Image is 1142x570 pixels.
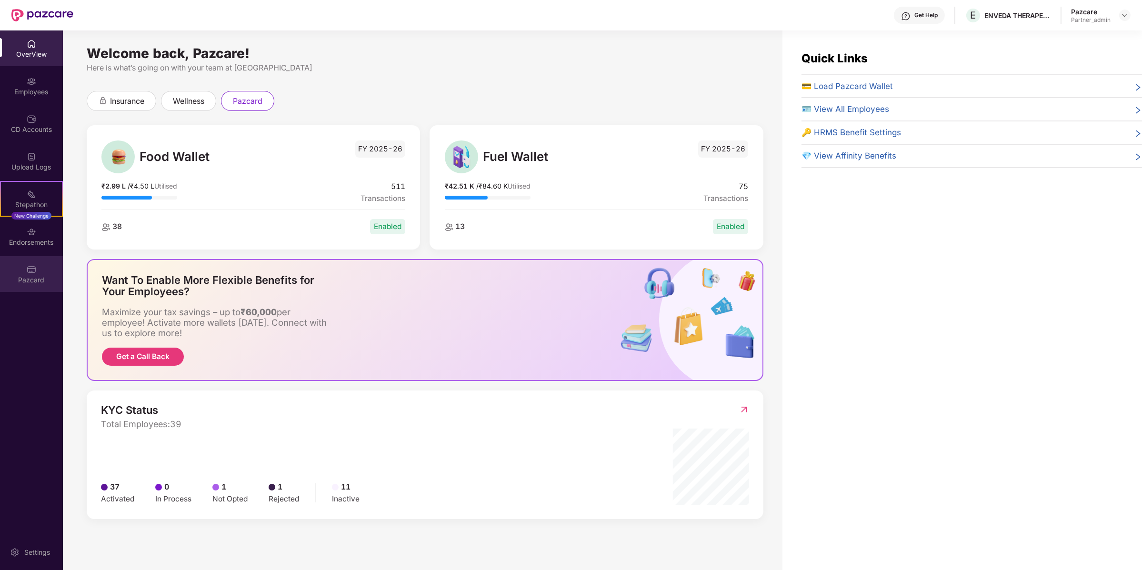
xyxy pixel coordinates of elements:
[1071,7,1111,16] div: Pazcare
[508,182,531,190] span: Utilised
[801,80,893,93] span: 💳 Load Pazcard Wallet
[739,405,749,414] img: RedirectIcon
[27,152,36,161] img: svg+xml;base64,PHN2ZyBpZD0iVXBsb2FkX0xvZ3MiIGRhdGEtbmFtZT0iVXBsb2FkIExvZ3MiIHhtbG5zPSJodHRwOi8vd3...
[110,222,122,231] span: 38
[212,493,248,505] div: Not Opted
[370,219,405,234] div: Enabled
[801,51,868,65] span: Quick Links
[155,493,191,505] div: In Process
[27,227,36,237] img: svg+xml;base64,PHN2ZyBpZD0iRW5kb3JzZW1lbnRzIiB4bWxucz0iaHR0cDovL3d3dy53My5vcmcvMjAwMC9zdmciIHdpZH...
[27,39,36,49] img: svg+xml;base64,PHN2ZyBpZD0iSG9tZSIgeG1sbnM9Imh0dHA6Ly93d3cudzMub3JnLzIwMDAvc3ZnIiB3aWR0aD0iMjAiIG...
[445,223,453,231] img: employeeIcon
[21,548,53,557] div: Settings
[140,147,246,167] span: Food Wallet
[99,96,107,105] div: animation
[128,182,154,190] span: / ₹4.50 L
[102,274,340,297] div: Want To Enable More Flexible Benefits for Your Employees?
[87,50,763,57] div: Welcome back, Pazcare!
[713,219,748,234] div: Enabled
[355,140,405,158] span: FY 2025-26
[1,200,62,210] div: Stepathon
[87,62,763,74] div: Here is what’s going on with your team at [GEOGRAPHIC_DATA]
[341,481,351,493] span: 11
[1121,11,1129,19] img: svg+xml;base64,PHN2ZyBpZD0iRHJvcGRvd24tMzJ4MzIiIHhtbG5zPSJodHRwOi8vd3d3LnczLm9yZy8yMDAwL3N2ZyIgd2...
[27,190,36,199] img: svg+xml;base64,PHN2ZyB4bWxucz0iaHR0cDovL3d3dy53My5vcmcvMjAwMC9zdmciIHdpZHRoPSIyMSIgaGVpZ2h0PSIyMC...
[269,493,299,505] div: Rejected
[102,348,184,366] button: Get a Call Back
[101,182,128,190] span: ₹2.99 L
[11,212,51,220] div: New Challenge
[110,481,120,493] span: 37
[11,9,73,21] img: New Pazcare Logo
[27,77,36,86] img: svg+xml;base64,PHN2ZyBpZD0iRW1wbG95ZWVzIiB4bWxucz0iaHR0cDovL3d3dy53My5vcmcvMjAwMC9zdmciIHdpZHRoPS...
[1134,151,1142,162] span: right
[801,103,889,116] span: 🪪 View All Employees
[173,95,204,107] span: wellness
[703,181,748,192] span: 75
[703,193,748,204] span: Transactions
[107,145,130,169] img: Food Wallet
[101,493,134,505] div: Activated
[102,307,331,338] div: Maximize your tax savings – up to per employee! Activate more wallets [DATE]. Connect with us to ...
[901,11,911,21] img: svg+xml;base64,PHN2ZyBpZD0iSGVscC0zMngzMiIgeG1sbnM9Imh0dHA6Ly93d3cudzMub3JnLzIwMDAvc3ZnIiB3aWR0aD...
[971,10,976,21] span: E
[453,222,465,231] span: 13
[1134,128,1142,139] span: right
[914,11,938,19] div: Get Help
[801,126,901,139] span: 🔑 HRMS Benefit Settings
[1134,82,1142,93] span: right
[101,223,110,231] img: employeeIcon
[445,182,476,190] span: ₹42.51 K
[110,95,144,107] span: insurance
[101,420,181,429] span: Total Employees: 39
[332,493,360,505] div: Inactive
[615,260,762,380] img: benefitsIcon
[483,147,589,167] span: Fuel Wallet
[361,193,405,204] span: Transactions
[450,145,473,169] img: Fuel Wallet
[240,307,277,317] b: ₹60,000
[278,481,282,493] span: 1
[1134,105,1142,116] span: right
[984,11,1051,20] div: ENVEDA THERAPEUTICS INDIA PRIVATE LIMITED
[27,265,36,274] img: svg+xml;base64,PHN2ZyBpZD0iUGF6Y2FyZCIgeG1sbnM9Imh0dHA6Ly93d3cudzMub3JnLzIwMDAvc3ZnIiB3aWR0aD0iMj...
[164,481,169,493] span: 0
[476,182,508,190] span: / ₹84.60 K
[698,140,748,158] span: FY 2025-26
[27,114,36,124] img: svg+xml;base64,PHN2ZyBpZD0iQ0RfQWNjb3VudHMiIGRhdGEtbmFtZT0iQ0QgQWNjb3VudHMiIHhtbG5zPSJodHRwOi8vd3...
[10,548,20,557] img: svg+xml;base64,PHN2ZyBpZD0iU2V0dGluZy0yMHgyMCIgeG1sbnM9Imh0dHA6Ly93d3cudzMub3JnLzIwMDAvc3ZnIiB3aW...
[101,405,181,415] span: KYC Status
[361,181,405,192] span: 511
[221,481,226,493] span: 1
[801,150,896,162] span: 💎 View Affinity Benefits
[233,95,262,107] span: pazcard
[1071,16,1111,24] div: Partner_admin
[154,182,177,190] span: Utilised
